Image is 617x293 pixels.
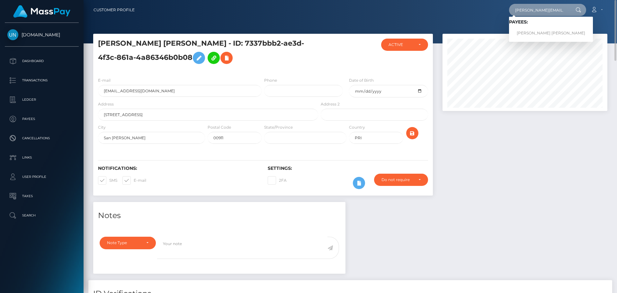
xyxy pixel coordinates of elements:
a: Cancellations [5,130,79,146]
a: Customer Profile [94,3,135,17]
span: [DOMAIN_NAME] [5,32,79,38]
p: Dashboard [7,56,76,66]
p: Taxes [7,191,76,201]
label: City [98,124,106,130]
label: Date of Birth [349,78,374,83]
label: 2FA [268,176,287,185]
label: State/Province [264,124,293,130]
div: ACTIVE [389,42,413,47]
a: Taxes [5,188,79,204]
p: Transactions [7,76,76,85]
label: E-mail [98,78,111,83]
p: User Profile [7,172,76,182]
p: Cancellations [7,133,76,143]
button: Note Type [100,237,156,249]
label: SMS [98,176,117,185]
div: Do not require [381,177,413,182]
div: Note Type [107,240,141,245]
a: Dashboard [5,53,79,69]
a: Transactions [5,72,79,88]
a: User Profile [5,169,79,185]
h4: Notes [98,210,341,221]
p: Search [7,211,76,220]
p: Links [7,153,76,162]
label: Address [98,101,114,107]
img: Unlockt.me [7,29,18,40]
button: ACTIVE [381,39,428,51]
img: MassPay Logo [13,5,70,18]
label: Phone [264,78,277,83]
h5: [PERSON_NAME] [PERSON_NAME] - ID: 7337bbb2-ae3d-4f3c-861a-4a86346b0b08 [98,39,315,67]
label: Address 2 [321,101,340,107]
h6: Settings: [268,166,428,171]
p: Payees [7,114,76,124]
h6: Payees: [509,19,593,25]
p: Ledger [7,95,76,105]
a: Search [5,207,79,224]
label: Postal Code [208,124,231,130]
h6: Notifications: [98,166,258,171]
button: Do not require [374,174,428,186]
input: Search... [509,4,569,16]
a: Payees [5,111,79,127]
a: Links [5,150,79,166]
label: E-mail [122,176,146,185]
a: Ledger [5,92,79,108]
label: Country [349,124,365,130]
a: [PERSON_NAME] [PERSON_NAME] [509,27,593,39]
